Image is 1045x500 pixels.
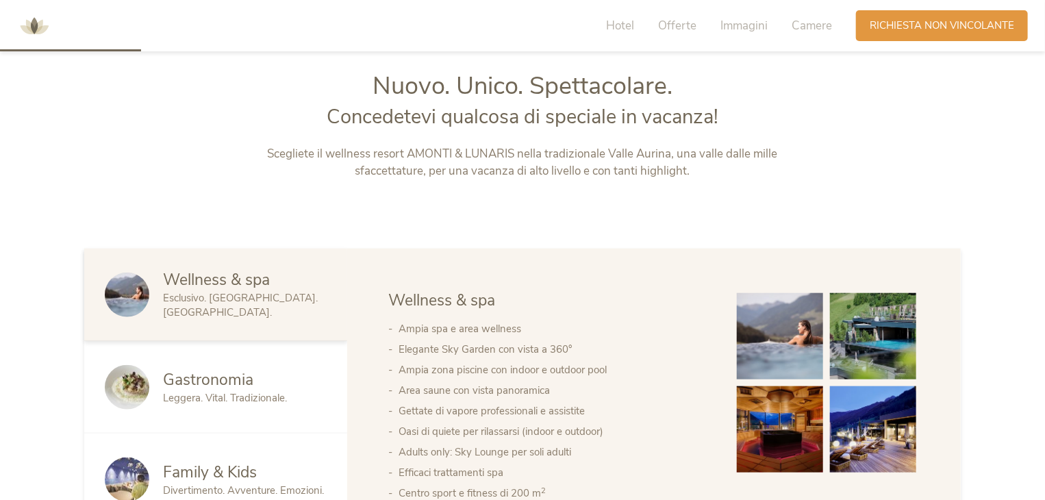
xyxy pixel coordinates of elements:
li: Adults only: Sky Lounge per soli adulti [399,442,709,462]
li: Gettate di vapore professionali e assistite [399,401,709,421]
li: Ampia zona piscine con indoor e outdoor pool [399,360,709,380]
span: Esclusivo. [GEOGRAPHIC_DATA]. [GEOGRAPHIC_DATA]. [163,291,318,319]
span: Immagini [720,18,768,34]
span: Richiesta non vincolante [870,18,1014,33]
span: Concedetevi qualcosa di speciale in vacanza! [327,103,718,130]
span: Wellness & spa [388,290,495,311]
span: Gastronomia [163,369,253,390]
li: Area saune con vista panoramica [399,380,709,401]
span: Leggera. Vital. Tradizionale. [163,391,287,405]
sup: 2 [541,486,546,496]
span: Camere [792,18,832,34]
span: Hotel [606,18,634,34]
li: Elegante Sky Garden con vista a 360° [399,339,709,360]
li: Oasi di quiete per rilassarsi (indoor e outdoor) [399,421,709,442]
span: Divertimento. Avventure. Emozioni. [163,484,324,497]
li: Efficaci trattamenti spa [399,462,709,483]
a: AMONTI & LUNARIS Wellnessresort [14,21,55,30]
span: Offerte [658,18,696,34]
span: Nuovo. Unico. Spettacolare. [373,69,672,103]
span: Family & Kids [163,462,257,483]
li: Ampia spa e area wellness [399,318,709,339]
p: Scegliete il wellness resort AMONTI & LUNARIS nella tradizionale Valle Aurina, una valle dalle mi... [237,145,809,180]
span: Wellness & spa [163,269,270,290]
img: AMONTI & LUNARIS Wellnessresort [14,5,55,47]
